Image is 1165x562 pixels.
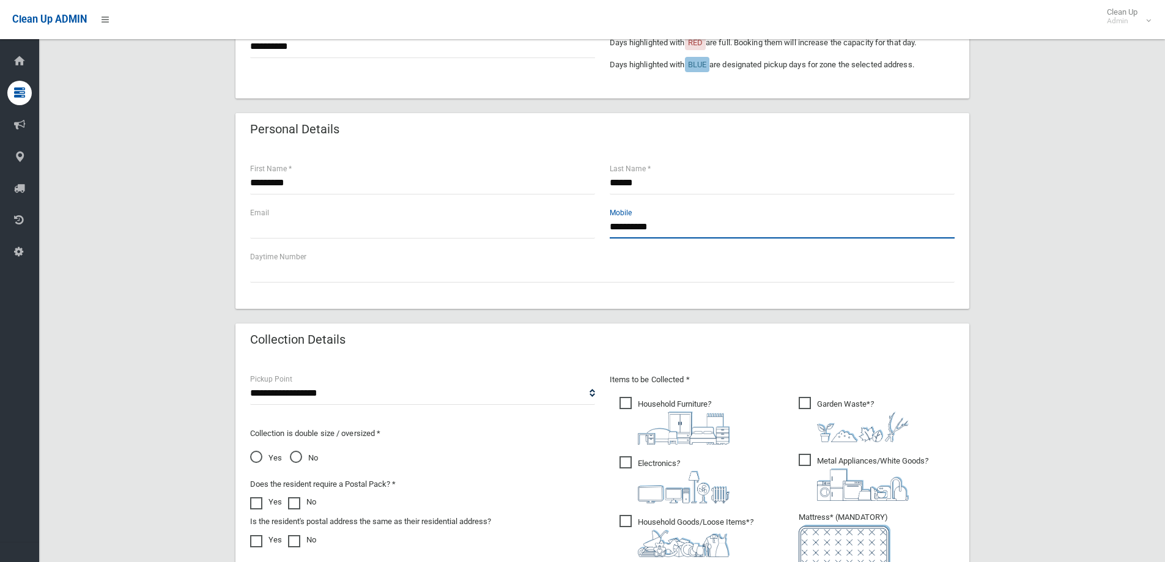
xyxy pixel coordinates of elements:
span: Garden Waste* [799,397,909,442]
label: Does the resident require a Postal Pack? * [250,477,396,492]
span: Yes [250,451,282,465]
label: No [288,495,316,509]
i: ? [817,456,928,501]
label: Yes [250,495,282,509]
span: BLUE [688,60,706,69]
i: ? [817,399,909,442]
span: Electronics [619,456,730,503]
span: Household Furniture [619,397,730,445]
img: 4fd8a5c772b2c999c83690221e5242e0.png [817,412,909,442]
header: Collection Details [235,328,360,352]
p: Days highlighted with are full. Booking them will increase the capacity for that day. [610,35,955,50]
p: Days highlighted with are designated pickup days for zone the selected address. [610,57,955,72]
span: No [290,451,318,465]
span: Clean Up ADMIN [12,13,87,25]
i: ? [638,399,730,445]
span: RED [688,38,703,47]
label: Is the resident's postal address the same as their residential address? [250,514,491,529]
i: ? [638,517,753,557]
p: Collection is double size / oversized * [250,426,595,441]
span: Metal Appliances/White Goods [799,454,928,501]
img: b13cc3517677393f34c0a387616ef184.png [638,530,730,557]
label: No [288,533,316,547]
label: Yes [250,533,282,547]
img: aa9efdbe659d29b613fca23ba79d85cb.png [638,412,730,445]
header: Personal Details [235,117,354,141]
p: Items to be Collected * [610,372,955,387]
small: Admin [1107,17,1137,26]
i: ? [638,459,730,503]
img: 36c1b0289cb1767239cdd3de9e694f19.png [817,468,909,501]
span: Clean Up [1101,7,1150,26]
span: Household Goods/Loose Items* [619,515,753,557]
img: 394712a680b73dbc3d2a6a3a7ffe5a07.png [638,471,730,503]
